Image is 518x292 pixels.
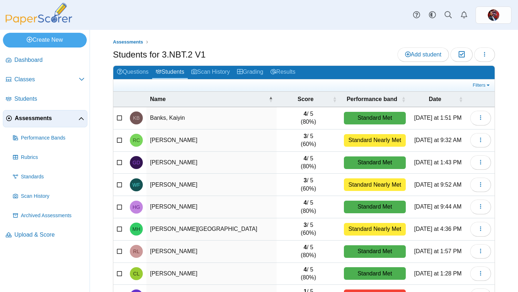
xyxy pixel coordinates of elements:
[344,156,405,169] div: Standard Met
[344,201,405,213] div: Standard Met
[132,227,140,232] span: Meira Hughes
[21,134,85,142] span: Performance Bands
[133,115,140,120] span: Kaiyin Banks
[15,114,78,122] span: Assessments
[133,205,140,210] span: Henry Gallay
[277,129,340,152] td: / 5 (60%)
[304,266,307,273] b: 4
[304,111,307,117] b: 4
[10,149,87,166] a: Rubrics
[488,9,499,21] img: ps.yyrSfKExD6VWH9yo
[14,76,79,83] span: Classes
[414,137,462,143] time: Oct 7, 2025 at 9:32 AM
[304,222,307,228] b: 3
[146,129,277,152] td: [PERSON_NAME]
[277,241,340,263] td: / 5 (80%)
[414,182,462,188] time: Oct 3, 2025 at 9:52 AM
[14,95,85,103] span: Students
[146,263,277,285] td: [PERSON_NAME]
[344,267,405,280] div: Standard Met
[3,91,87,108] a: Students
[21,154,85,161] span: Rubrics
[459,96,463,103] span: Date : Activate to sort
[10,168,87,186] a: Standards
[152,66,188,79] a: Students
[133,249,140,254] span: Rocco Leone
[111,38,145,47] a: Assessments
[133,138,140,143] span: Ross Chester
[413,95,457,103] span: Date
[113,66,152,79] a: Questions
[405,51,441,58] span: Add student
[3,20,75,26] a: PaperScorer
[277,196,340,218] td: / 5 (80%)
[471,82,493,89] a: Filters
[21,193,85,200] span: Scan History
[3,33,87,47] a: Create New
[304,133,307,139] b: 3
[414,270,462,277] time: Oct 3, 2025 at 1:28 PM
[277,152,340,174] td: / 5 (80%)
[304,177,307,183] b: 3
[3,227,87,244] a: Upload & Score
[397,47,449,62] a: Add student
[3,110,87,127] a: Assessments
[488,9,499,21] span: Greg Mullen
[344,178,405,191] div: Standard Nearly Met
[233,66,267,79] a: Grading
[10,188,87,205] a: Scan History
[21,173,85,181] span: Standards
[304,200,307,206] b: 4
[146,196,277,218] td: [PERSON_NAME]
[146,107,277,129] td: Banks, Kaiyin
[146,241,277,263] td: [PERSON_NAME]
[456,7,472,23] a: Alerts
[146,218,277,241] td: [PERSON_NAME][GEOGRAPHIC_DATA]
[277,263,340,285] td: / 5 (80%)
[344,112,405,124] div: Standard Met
[344,245,405,258] div: Standard Met
[113,49,205,61] h1: Students for 3.NBT.2 V1
[10,207,87,224] a: Archived Assessments
[414,204,462,210] time: Oct 7, 2025 at 9:44 AM
[267,66,299,79] a: Results
[414,115,462,121] time: Oct 3, 2025 at 1:51 PM
[344,134,405,147] div: Standard Nearly Met
[132,182,140,187] span: Wren Farrow
[304,155,307,161] b: 4
[14,56,85,64] span: Dashboard
[133,271,140,276] span: Cathleen Lynch
[21,212,85,219] span: Archived Assessments
[344,223,405,236] div: Standard Nearly Met
[113,39,143,45] span: Assessments
[280,95,331,103] span: Score
[10,129,87,147] a: Performance Bands
[414,159,462,165] time: Oct 3, 2025 at 1:43 PM
[3,52,87,69] a: Dashboard
[14,231,85,239] span: Upload & Score
[414,226,462,232] time: Oct 8, 2025 at 4:36 PM
[414,248,462,254] time: Oct 3, 2025 at 1:57 PM
[344,95,400,103] span: Performance band
[277,218,340,241] td: / 5 (60%)
[188,66,233,79] a: Scan History
[3,71,87,88] a: Classes
[3,3,75,25] img: PaperScorer
[277,174,340,196] td: / 5 (60%)
[304,244,307,250] b: 4
[277,107,340,129] td: / 5 (80%)
[150,95,267,103] span: Name
[401,96,406,103] span: Performance band : Activate to sort
[146,152,277,174] td: [PERSON_NAME]
[332,96,337,103] span: Score : Activate to sort
[146,174,277,196] td: [PERSON_NAME]
[476,6,512,24] a: ps.yyrSfKExD6VWH9yo
[133,160,140,165] span: Glen Dietrich
[269,96,273,103] span: Name : Activate to invert sorting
